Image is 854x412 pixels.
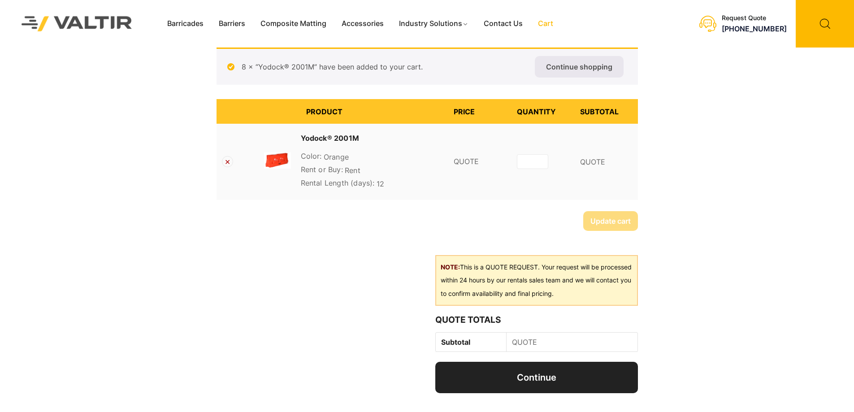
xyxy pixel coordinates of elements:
a: Continue shopping [535,56,624,78]
a: Barriers [211,17,253,30]
a: Remove Yodock® 2001M from cart [222,156,233,167]
a: Barricades [160,17,211,30]
div: This is a QUOTE REQUEST. Your request will be processed within 24 hours by our rentals sales team... [435,255,637,306]
a: Cart [530,17,561,30]
a: Industry Solutions [391,17,476,30]
div: Request Quote [722,14,787,22]
div: 8 × “Yodock® 2001M” have been added to your cart. [217,48,638,85]
th: Subtotal [575,99,638,124]
a: [PHONE_NUMBER] [722,24,787,33]
th: Price [448,99,512,124]
th: Product [301,99,448,124]
h2: Quote Totals [435,315,637,325]
td: QUOTE [575,124,638,200]
th: Subtotal [436,333,506,352]
a: Composite Matting [253,17,334,30]
a: Contact Us [476,17,530,30]
a: Yodock® 2001M [301,133,360,143]
a: Accessories [334,17,391,30]
p: Rent [301,164,443,178]
b: NOTE: [441,263,460,271]
dt: Rental Length (days): [301,178,375,188]
th: Quantity [512,99,575,124]
td: QUOTE [448,124,512,200]
a: Continue [435,362,637,393]
dt: Color: [301,151,322,161]
dt: Rent or Buy: [301,164,343,175]
img: Valtir Rentals [10,4,144,43]
button: Update cart [583,211,638,231]
td: QUOTE [507,333,637,352]
input: Product quantity [517,154,548,169]
p: Orange [301,151,443,164]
